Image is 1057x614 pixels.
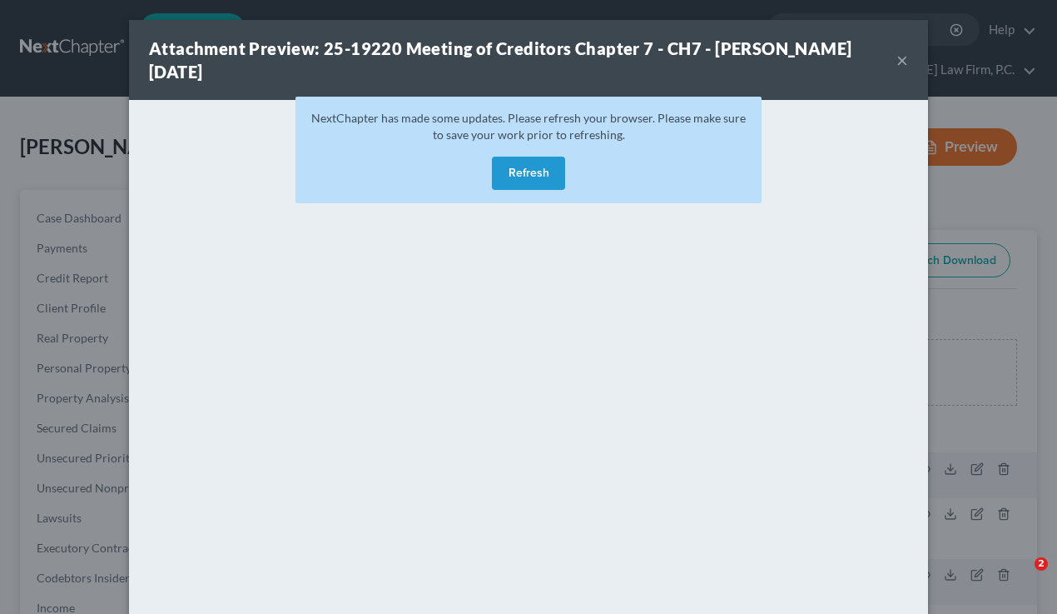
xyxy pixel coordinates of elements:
[896,50,908,70] button: ×
[311,111,746,142] span: NextChapter has made some updates. Please refresh your browser. Please make sure to save your wor...
[149,38,851,82] strong: Attachment Preview: 25-19220 Meeting of Creditors Chapter 7 - CH7 - [PERSON_NAME] [DATE]
[492,157,565,190] button: Refresh
[1000,557,1040,597] iframe: Intercom live chat
[1035,557,1048,571] span: 2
